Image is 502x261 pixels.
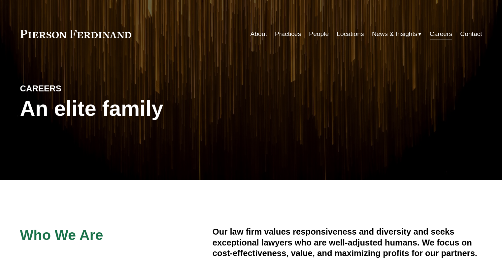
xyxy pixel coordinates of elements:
h1: An elite family [20,97,251,121]
span: News & Insights [372,28,418,40]
a: People [309,28,329,40]
a: folder dropdown [372,28,422,40]
span: Who We Are [20,227,103,243]
a: Practices [275,28,301,40]
h4: CAREERS [20,83,136,94]
h4: Our law firm values responsiveness and diversity and seeks exceptional lawyers who are well-adjus... [213,226,482,258]
a: Careers [430,28,452,40]
a: Locations [337,28,364,40]
a: About [251,28,267,40]
a: Contact [460,28,482,40]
